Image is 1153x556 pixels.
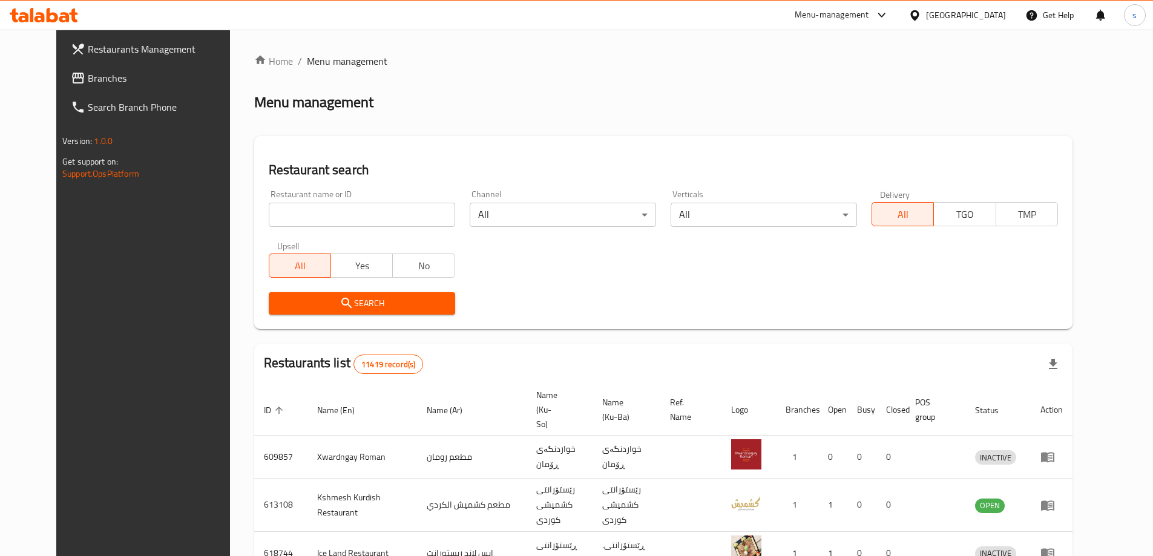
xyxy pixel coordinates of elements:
[88,42,239,56] span: Restaurants Management
[915,395,951,424] span: POS group
[721,384,776,436] th: Logo
[847,384,876,436] th: Busy
[1031,384,1073,436] th: Action
[872,202,934,226] button: All
[933,202,996,226] button: TGO
[670,395,707,424] span: Ref. Name
[254,54,1073,68] nav: breadcrumb
[417,436,527,479] td: مطعم رومان
[527,436,593,479] td: خواردنگەی ڕۆمان
[353,355,423,374] div: Total records count
[317,403,370,417] span: Name (En)
[877,206,929,223] span: All
[398,257,450,275] span: No
[602,395,646,424] span: Name (Ku-Ba)
[876,479,905,532] td: 0
[277,241,300,250] label: Upsell
[1039,350,1068,379] div: Export file
[818,479,847,532] td: 1
[818,384,847,436] th: Open
[776,479,818,532] td: 1
[1132,8,1137,22] span: s
[88,100,239,114] span: Search Branch Phone
[269,203,455,227] input: Search for restaurant name or ID..
[307,54,387,68] span: Menu management
[94,133,113,149] span: 1.0.0
[264,403,287,417] span: ID
[254,436,307,479] td: 609857
[330,253,393,278] button: Yes
[975,450,1016,465] div: INACTIVE
[926,8,1006,22] div: [GEOGRAPHIC_DATA]
[996,202,1058,226] button: TMP
[269,292,455,315] button: Search
[278,296,445,311] span: Search
[536,388,578,431] span: Name (Ku-So)
[795,8,869,22] div: Menu-management
[354,359,422,370] span: 11419 record(s)
[731,439,761,469] img: Xwardngay Roman
[88,71,239,85] span: Branches
[62,133,92,149] span: Version:
[975,451,1016,465] span: INACTIVE
[61,64,249,93] a: Branches
[731,488,761,518] img: Kshmesh Kurdish Restaurant
[847,436,876,479] td: 0
[593,479,660,532] td: رێستۆرانتی کشمیشى كوردى
[939,206,991,223] span: TGO
[61,34,249,64] a: Restaurants Management
[876,384,905,436] th: Closed
[847,479,876,532] td: 0
[975,403,1014,417] span: Status
[427,403,478,417] span: Name (Ar)
[298,54,302,68] li: /
[269,253,331,278] button: All
[269,161,1058,179] h2: Restaurant search
[307,436,417,479] td: Xwardngay Roman
[880,190,910,198] label: Delivery
[876,436,905,479] td: 0
[776,384,818,436] th: Branches
[307,479,417,532] td: Kshmesh Kurdish Restaurant
[264,354,424,374] h2: Restaurants list
[593,436,660,479] td: خواردنگەی ڕۆمان
[61,93,249,122] a: Search Branch Phone
[392,253,455,278] button: No
[62,154,118,169] span: Get support on:
[62,166,139,182] a: Support.OpsPlatform
[274,257,326,275] span: All
[1040,498,1063,512] div: Menu
[671,203,857,227] div: All
[975,499,1005,512] span: OPEN
[527,479,593,532] td: رێستۆرانتی کشمیشى كوردى
[254,54,293,68] a: Home
[1001,206,1053,223] span: TMP
[336,257,388,275] span: Yes
[254,479,307,532] td: 613108
[417,479,527,532] td: مطعم كشميش الكردي
[1040,450,1063,464] div: Menu
[254,93,373,112] h2: Menu management
[776,436,818,479] td: 1
[470,203,656,227] div: All
[818,436,847,479] td: 0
